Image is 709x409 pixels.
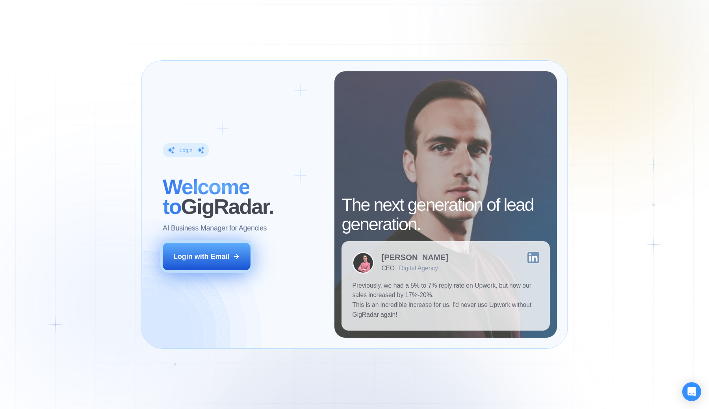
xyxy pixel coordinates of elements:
[163,177,324,216] h2: ‍ GigRadar.
[163,223,267,233] p: AI Business Manager for Agencies
[342,195,549,234] h2: The next generation of lead generation.
[352,281,539,320] p: Previously, we had a 5% to 7% reply rate on Upwork, but now our sales increased by 17%-20%. This ...
[381,265,394,272] div: CEO
[682,382,701,401] div: Open Intercom Messenger
[173,252,229,262] div: Login with Email
[163,243,251,270] button: Login with Email
[180,147,193,154] div: Login
[163,175,249,218] span: Welcome to
[381,253,448,261] div: [PERSON_NAME]
[399,265,438,272] div: Digital Agency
